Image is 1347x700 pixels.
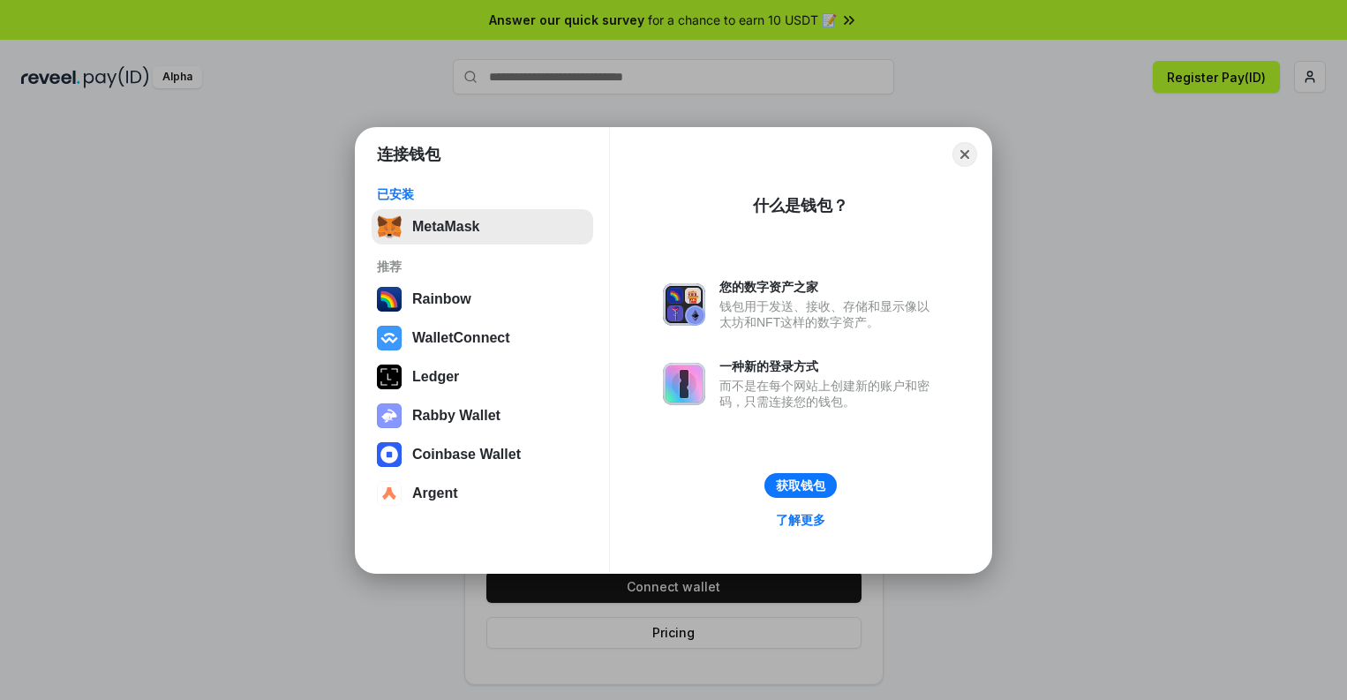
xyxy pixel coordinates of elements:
img: svg+xml,%3Csvg%20width%3D%22120%22%20height%3D%22120%22%20viewBox%3D%220%200%20120%20120%22%20fil... [377,287,402,312]
img: svg+xml,%3Csvg%20xmlns%3D%22http%3A%2F%2Fwww.w3.org%2F2000%2Fsvg%22%20fill%3D%22none%22%20viewBox... [377,403,402,428]
button: 获取钱包 [764,473,837,498]
div: 推荐 [377,259,588,275]
div: MetaMask [412,219,479,235]
button: Close [952,142,977,167]
div: 钱包用于发送、接收、存储和显示像以太坊和NFT这样的数字资产。 [719,298,938,330]
button: Coinbase Wallet [372,437,593,472]
div: 您的数字资产之家 [719,279,938,295]
div: Rainbow [412,291,471,307]
button: Argent [372,476,593,511]
div: 一种新的登录方式 [719,358,938,374]
img: svg+xml,%3Csvg%20fill%3D%22none%22%20height%3D%2233%22%20viewBox%3D%220%200%2035%2033%22%20width%... [377,215,402,239]
div: 已安装 [377,186,588,202]
div: 而不是在每个网站上创建新的账户和密码，只需连接您的钱包。 [719,378,938,410]
img: svg+xml,%3Csvg%20xmlns%3D%22http%3A%2F%2Fwww.w3.org%2F2000%2Fsvg%22%20fill%3D%22none%22%20viewBox... [663,283,705,326]
div: 获取钱包 [776,478,825,493]
h1: 连接钱包 [377,144,440,165]
button: WalletConnect [372,320,593,356]
img: svg+xml,%3Csvg%20xmlns%3D%22http%3A%2F%2Fwww.w3.org%2F2000%2Fsvg%22%20width%3D%2228%22%20height%3... [377,365,402,389]
img: svg+xml,%3Csvg%20width%3D%2228%22%20height%3D%2228%22%20viewBox%3D%220%200%2028%2028%22%20fill%3D... [377,326,402,350]
button: MetaMask [372,209,593,245]
img: svg+xml,%3Csvg%20xmlns%3D%22http%3A%2F%2Fwww.w3.org%2F2000%2Fsvg%22%20fill%3D%22none%22%20viewBox... [663,363,705,405]
div: 什么是钱包？ [753,195,848,216]
a: 了解更多 [765,508,836,531]
button: Rabby Wallet [372,398,593,433]
div: Argent [412,485,458,501]
div: Ledger [412,369,459,385]
img: svg+xml,%3Csvg%20width%3D%2228%22%20height%3D%2228%22%20viewBox%3D%220%200%2028%2028%22%20fill%3D... [377,481,402,506]
div: Rabby Wallet [412,408,500,424]
button: Ledger [372,359,593,395]
button: Rainbow [372,282,593,317]
div: WalletConnect [412,330,510,346]
div: Coinbase Wallet [412,447,521,463]
img: svg+xml,%3Csvg%20width%3D%2228%22%20height%3D%2228%22%20viewBox%3D%220%200%2028%2028%22%20fill%3D... [377,442,402,467]
div: 了解更多 [776,512,825,528]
